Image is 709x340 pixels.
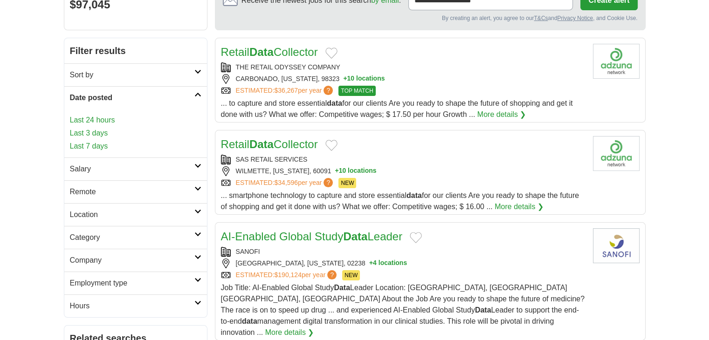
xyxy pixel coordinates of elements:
button: +4 locations [369,258,407,268]
strong: Data [343,230,367,243]
strong: Data [249,46,274,58]
strong: data [406,191,422,199]
h2: Date posted [70,92,194,103]
div: [GEOGRAPHIC_DATA], [US_STATE], 02238 [221,258,585,268]
a: Sort by [64,63,207,86]
span: ? [327,270,337,279]
div: SAS RETAIL SERVICES [221,155,585,164]
strong: Data [475,306,491,314]
a: ESTIMATED:$36,267per year? [236,86,335,96]
h2: Category [70,232,194,243]
h2: Company [70,255,194,266]
img: Company logo [593,44,640,79]
strong: data [242,317,257,325]
span: + [343,74,347,84]
a: AI-Enabled Global StudyDataLeader [221,230,403,243]
span: $36,267 [274,87,298,94]
a: More details ❯ [265,327,314,338]
h2: Location [70,209,194,220]
a: ESTIMATED:$34,596per year? [236,178,335,188]
a: Category [64,226,207,249]
img: Company logo [593,136,640,171]
h2: Remote [70,186,194,197]
a: Date posted [64,86,207,109]
strong: Data [249,138,274,150]
span: ? [324,178,333,187]
a: Last 3 days [70,128,201,139]
h2: Sort by [70,69,194,81]
span: ? [324,86,333,95]
a: Last 7 days [70,141,201,152]
a: Last 24 hours [70,115,201,126]
span: ... to capture and store essential for our clients Are you ready to shape the future of shopping ... [221,99,573,118]
a: ESTIMATED:$190,124per year? [236,270,339,280]
a: T&Cs [534,15,548,21]
a: RetailDataCollector [221,138,318,150]
h2: Hours [70,300,194,312]
a: Privacy Notice [557,15,593,21]
span: NEW [342,270,360,280]
a: RetailDataCollector [221,46,318,58]
h2: Filter results [64,38,207,63]
span: ... smartphone technology to capture and store essential for our clients Are you ready to shape t... [221,191,579,211]
span: $190,124 [274,271,301,279]
button: Add to favorite jobs [325,48,337,59]
h2: Employment type [70,278,194,289]
a: Company [64,249,207,272]
span: $34,596 [274,179,298,186]
span: + [335,166,338,176]
button: +10 locations [343,74,385,84]
button: Add to favorite jobs [410,232,422,243]
button: +10 locations [335,166,376,176]
span: Job Title: AI-Enabled Global Study Leader Location: [GEOGRAPHIC_DATA], [GEOGRAPHIC_DATA] [GEOGRAP... [221,284,585,336]
div: THE RETAIL ODYSSEY COMPANY [221,62,585,72]
a: Employment type [64,272,207,294]
span: TOP MATCH [338,86,375,96]
a: Salary [64,157,207,180]
div: By creating an alert, you agree to our and , and Cookie Use. [223,14,638,22]
a: Hours [64,294,207,317]
img: Sanofi Group logo [593,228,640,263]
a: Remote [64,180,207,203]
div: CARBONADO, [US_STATE], 98323 [221,74,585,84]
button: Add to favorite jobs [325,140,337,151]
a: More details ❯ [495,201,544,212]
a: SANOFI [236,248,260,255]
span: + [369,258,373,268]
a: More details ❯ [477,109,526,120]
a: Location [64,203,207,226]
strong: Data [334,284,350,292]
strong: data [327,99,342,107]
div: WILMETTE, [US_STATE], 60091 [221,166,585,176]
h2: Salary [70,163,194,175]
span: NEW [338,178,356,188]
